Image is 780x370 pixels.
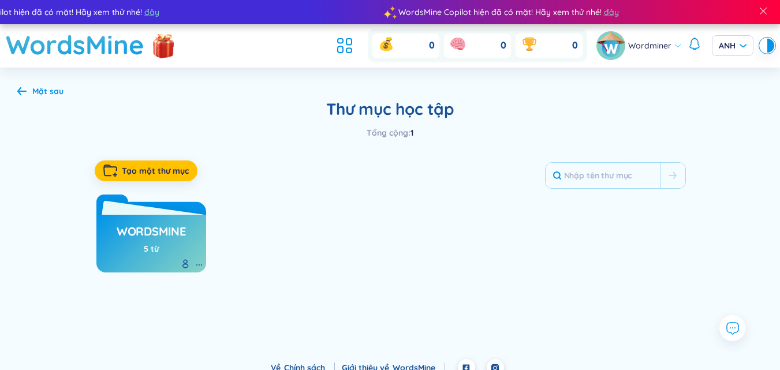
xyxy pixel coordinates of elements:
[596,31,628,60] a: hình đại diện
[95,160,197,181] button: Tạo một thư mục
[719,40,736,51] font: ANH
[117,224,186,238] font: WordsMine
[122,166,189,176] font: Tạo một thư mục
[144,7,159,17] font: đây
[6,28,144,61] font: WordsMine
[429,39,435,52] font: 0
[367,128,408,138] font: Tổng cộng
[117,220,186,242] a: WordsMine
[501,39,506,52] font: 0
[408,128,410,138] font: :
[410,128,413,138] font: 1
[398,7,602,17] font: WordsMine Copilot hiện đã có mặt! Hãy xem thử nhé!
[604,7,619,17] font: đây
[6,24,144,65] a: WordsMine
[546,163,660,188] input: Nhập tên thư mục
[144,244,159,254] font: 5 từ
[152,28,175,62] img: flashSalesIcon.a7f4f837.png
[326,99,454,119] font: Thư mục học tập
[628,40,671,51] font: Wordminer
[32,86,64,96] font: Mặt sau
[596,31,625,60] img: hình đại diện
[719,40,747,51] span: ANH
[17,87,64,98] a: Mặt sau
[572,39,578,52] font: 0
